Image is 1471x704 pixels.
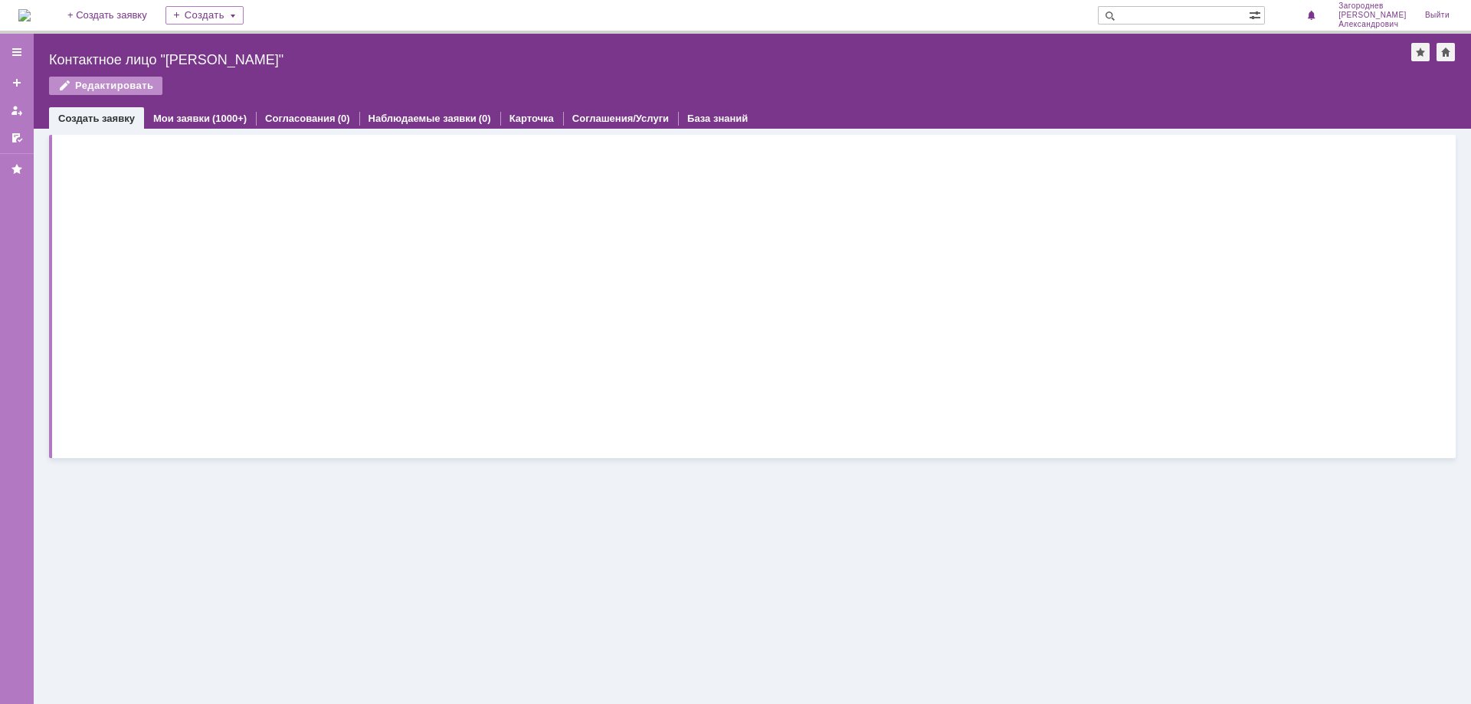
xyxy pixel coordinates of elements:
[687,113,748,124] a: База знаний
[509,113,554,124] a: Карточка
[1249,7,1264,21] span: Расширенный поиск
[18,9,31,21] img: logo
[369,113,477,124] a: Наблюдаемые заявки
[18,9,31,21] a: Перейти на домашнюю страницу
[49,52,1411,67] div: Контактное лицо "[PERSON_NAME]"
[265,113,336,124] a: Согласования
[165,6,244,25] div: Создать
[1338,11,1407,20] span: [PERSON_NAME]
[1411,43,1430,61] div: Добавить в избранное
[5,98,29,123] a: Мои заявки
[58,113,135,124] a: Создать заявку
[1338,20,1407,29] span: Александрович
[1338,2,1407,11] span: Загороднев
[5,126,29,150] a: Мои согласования
[212,113,247,124] div: (1000+)
[5,70,29,95] a: Создать заявку
[1437,43,1455,61] div: Сделать домашней страницей
[479,113,491,124] div: (0)
[338,113,350,124] div: (0)
[572,113,669,124] a: Соглашения/Услуги
[153,113,210,124] a: Мои заявки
